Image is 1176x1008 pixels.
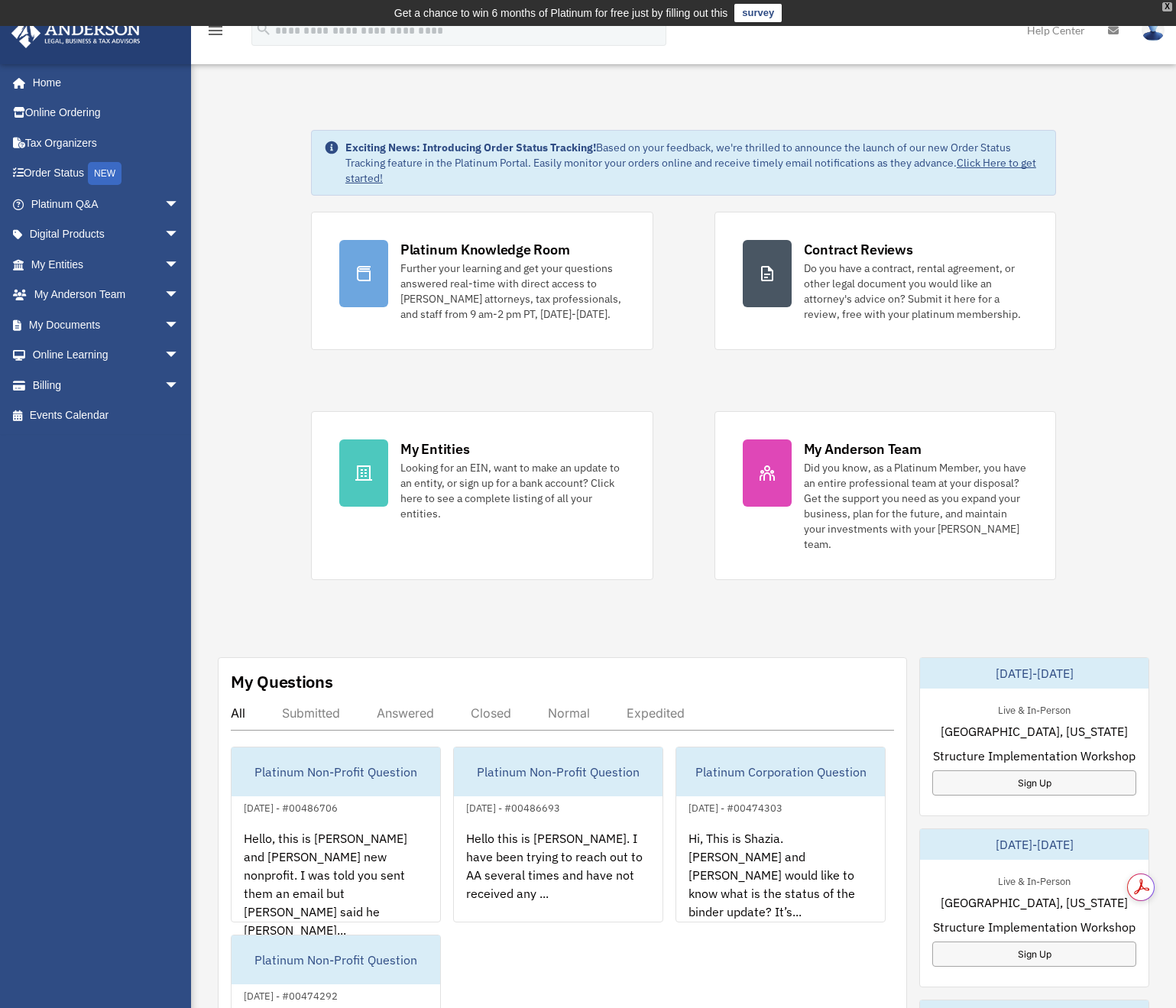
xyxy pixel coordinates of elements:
a: Sign Up [932,942,1136,967]
div: [DATE]-[DATE] [920,658,1148,689]
span: arrow_drop_down [164,310,195,341]
div: Get a chance to win 6 months of Platinum for free just by filling out this [394,4,728,22]
img: Anderson Advisors Platinum Portal [7,18,145,48]
span: arrow_drop_down [164,219,195,251]
span: arrow_drop_down [164,249,195,280]
div: Did you know, as a Platinum Member, you have an entire professional team at your disposal? Get th... [804,460,1029,552]
span: [GEOGRAPHIC_DATA], [US_STATE] [941,722,1128,741]
a: Online Ordering [11,98,202,128]
div: NEW [88,162,121,185]
a: My Anderson Team Did you know, as a Platinum Member, you have an entire professional team at your... [714,411,1057,580]
div: close [1162,2,1172,11]
div: All [231,705,245,721]
div: Platinum Non-Profit Question [454,747,663,796]
a: Tax Organizers [11,128,202,158]
div: Platinum Non-Profit Question [232,747,440,796]
a: My Entities Looking for an EIN, want to make an update to an entity, or sign up for a bank accoun... [311,411,653,580]
a: Click Here to get started! [345,156,1036,185]
a: Online Learningarrow_drop_down [11,340,202,371]
div: Hello, this is [PERSON_NAME] and [PERSON_NAME] new nonprofit. I was told you sent them an email b... [232,817,440,936]
a: My Documentsarrow_drop_down [11,310,202,340]
div: Answered [377,705,434,721]
div: [DATE] - #00486706 [232,799,350,815]
div: Closed [471,705,511,721]
a: My Entitiesarrow_drop_down [11,249,202,280]
div: My Anderson Team [804,439,922,459]
div: Hello this is [PERSON_NAME]. I have been trying to reach out to AA several times and have not rec... [454,817,663,936]
div: Based on your feedback, we're thrilled to announce the launch of our new Order Status Tracking fe... [345,140,1043,186]
div: Hi, This is Shazia. [PERSON_NAME] and [PERSON_NAME] would like to know what is the status of the ... [676,817,885,936]
a: Platinum Q&Aarrow_drop_down [11,189,202,219]
a: Platinum Corporation Question[DATE] - #00474303Hi, This is Shazia. [PERSON_NAME] and [PERSON_NAME... [675,747,886,922]
div: Submitted [282,705,340,721]
a: Platinum Knowledge Room Further your learning and get your questions answered real-time with dire... [311,212,653,350]
a: Home [11,67,195,98]
span: arrow_drop_down [164,340,195,371]
span: Structure Implementation Workshop [933,918,1136,936]
span: [GEOGRAPHIC_DATA], [US_STATE] [941,893,1128,912]
a: Platinum Non-Profit Question[DATE] - #00486693Hello this is [PERSON_NAME]. I have been trying to ... [453,747,663,922]
div: Further your learning and get your questions answered real-time with direct access to [PERSON_NAM... [400,261,625,322]
div: Platinum Corporation Question [676,747,885,796]
i: menu [206,21,225,40]
a: Events Calendar [11,400,202,431]
div: Platinum Non-Profit Question [232,935,440,984]
span: arrow_drop_down [164,370,195,401]
a: Contract Reviews Do you have a contract, rental agreement, or other legal document you would like... [714,212,1057,350]
a: menu [206,27,225,40]
div: [DATE]-[DATE] [920,829,1148,860]
div: Looking for an EIN, want to make an update to an entity, or sign up for a bank account? Click her... [400,460,625,521]
div: Normal [548,705,590,721]
div: My Questions [231,670,333,693]
a: Sign Up [932,770,1136,796]
span: Structure Implementation Workshop [933,747,1136,765]
div: Platinum Knowledge Room [400,240,570,259]
div: [DATE] - #00474303 [676,799,795,815]
a: Digital Productsarrow_drop_down [11,219,202,250]
i: search [255,21,272,37]
div: Expedited [627,705,685,721]
span: arrow_drop_down [164,280,195,311]
div: My Entities [400,439,469,459]
strong: Exciting News: Introducing Order Status Tracking! [345,141,596,154]
a: Order StatusNEW [11,158,202,190]
img: User Pic [1142,19,1165,41]
div: Live & In-Person [986,872,1083,888]
a: Billingarrow_drop_down [11,370,202,400]
div: Do you have a contract, rental agreement, or other legal document you would like an attorney's ad... [804,261,1029,322]
span: arrow_drop_down [164,189,195,220]
a: Platinum Non-Profit Question[DATE] - #00486706Hello, this is [PERSON_NAME] and [PERSON_NAME] new ... [231,747,441,922]
a: survey [734,4,782,22]
div: Contract Reviews [804,240,913,259]
div: [DATE] - #00486693 [454,799,572,815]
div: [DATE] - #00474292 [232,987,350,1003]
a: My Anderson Teamarrow_drop_down [11,280,202,310]
div: Live & In-Person [986,701,1083,717]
